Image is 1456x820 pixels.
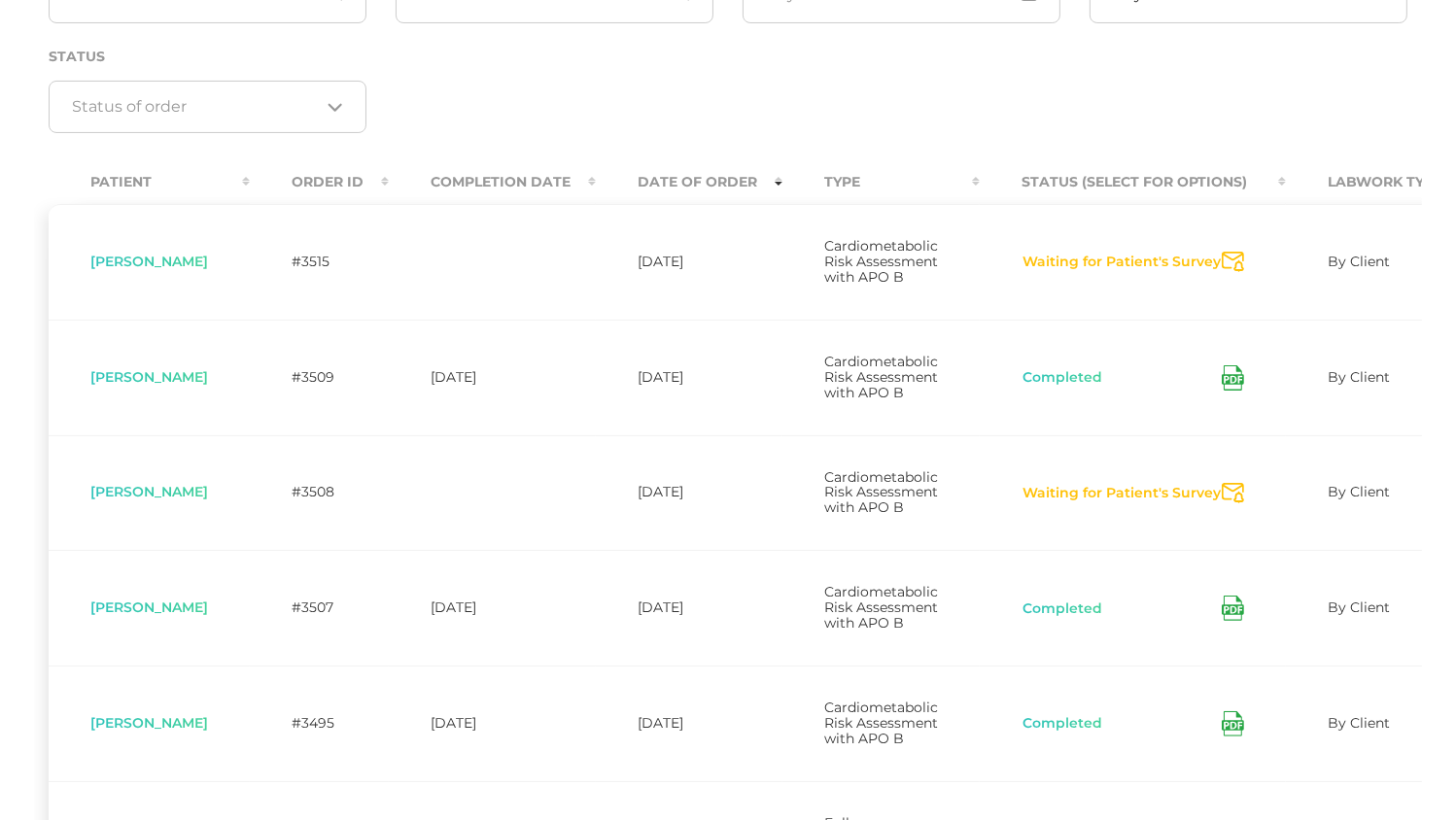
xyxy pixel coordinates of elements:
[1328,598,1390,616] span: By Client
[250,160,389,204] th: Order ID : activate to sort column ascending
[1022,253,1222,272] button: Waiting for Patient's Survey
[596,435,782,551] td: [DATE]
[90,714,208,732] span: [PERSON_NAME]
[1328,714,1390,732] span: By Client
[250,550,389,666] td: #3507
[49,81,366,133] div: Search for option
[1222,252,1244,272] svg: Send Notification
[1022,599,1103,619] button: Completed
[250,666,389,781] td: #3495
[1022,368,1103,388] button: Completed
[596,204,782,320] td: [DATE]
[596,666,782,781] td: [DATE]
[596,160,782,204] th: Date Of Order : activate to sort column ascending
[90,483,208,500] span: [PERSON_NAME]
[250,435,389,551] td: #3508
[1222,483,1244,503] svg: Send Notification
[824,468,938,517] span: Cardiometabolic Risk Assessment with APO B
[980,160,1286,204] th: Status (Select for Options) : activate to sort column ascending
[1022,484,1222,503] button: Waiting for Patient's Survey
[90,253,208,270] span: [PERSON_NAME]
[250,204,389,320] td: #3515
[389,160,596,204] th: Completion Date : activate to sort column ascending
[1022,714,1103,734] button: Completed
[73,97,320,117] input: Search for option
[596,550,782,666] td: [DATE]
[90,368,208,386] span: [PERSON_NAME]
[90,598,208,616] span: [PERSON_NAME]
[389,320,596,435] td: [DATE]
[389,666,596,781] td: [DATE]
[389,550,596,666] td: [DATE]
[1328,483,1390,500] span: By Client
[250,320,389,435] td: #3509
[824,353,938,401] span: Cardiometabolic Risk Assessment with APO B
[824,583,938,632] span: Cardiometabolic Risk Assessment with APO B
[1328,368,1390,386] span: By Client
[782,160,980,204] th: Type : activate to sort column ascending
[596,320,782,435] td: [DATE]
[824,699,938,747] span: Cardiometabolic Risk Assessment with APO B
[49,160,250,204] th: Patient : activate to sort column ascending
[49,49,105,65] label: Status
[824,237,938,286] span: Cardiometabolic Risk Assessment with APO B
[1328,253,1390,270] span: By Client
